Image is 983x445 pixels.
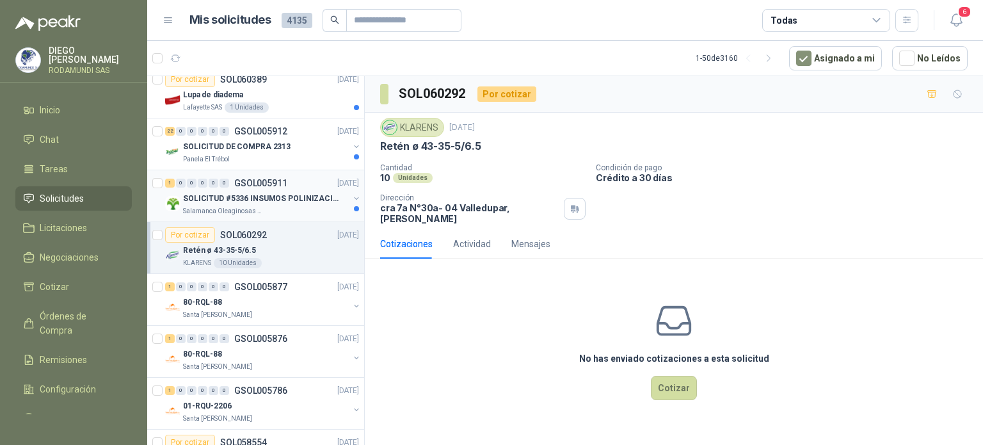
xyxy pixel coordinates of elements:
div: 0 [220,127,229,136]
img: Company Logo [383,120,397,134]
span: 6 [957,6,971,18]
span: Licitaciones [40,221,87,235]
div: 0 [187,127,196,136]
p: SOLICITUD #5336 INSUMOS POLINIZACIÓN [183,193,342,205]
img: Company Logo [165,248,180,263]
p: SOLICITUD DE COMPRA 2313 [183,141,291,153]
div: 0 [176,334,186,343]
p: Retén ø 43-35-5/6.5 [183,245,256,257]
a: Licitaciones [15,216,132,240]
p: Lafayette SAS [183,102,222,113]
p: Panela El Trébol [183,154,230,165]
p: 80-RQL-88 [183,348,222,360]
a: Remisiones [15,348,132,372]
p: Cantidad [380,163,586,172]
div: 0 [187,334,196,343]
p: Santa [PERSON_NAME] [183,414,252,424]
p: Dirección [380,193,559,202]
span: Órdenes de Compra [40,309,120,337]
div: Mensajes [511,237,550,251]
span: Inicio [40,103,60,117]
img: Company Logo [165,403,180,419]
div: 0 [209,127,218,136]
p: Crédito a 30 días [596,172,978,183]
div: 10 Unidades [214,258,262,268]
span: Configuración [40,382,96,396]
div: 0 [187,179,196,188]
a: Cotizar [15,275,132,299]
div: 0 [220,334,229,343]
p: GSOL005876 [234,334,287,343]
span: search [330,15,339,24]
a: Negociaciones [15,245,132,270]
div: 1 - 50 de 3160 [696,48,779,69]
span: Negociaciones [40,250,99,264]
button: 6 [945,9,968,32]
div: 0 [209,334,218,343]
button: Cotizar [651,376,697,400]
span: Solicitudes [40,191,84,206]
div: Por cotizar [165,72,215,87]
span: Manuales y ayuda [40,412,113,426]
div: 0 [176,179,186,188]
div: KLARENS [380,118,444,137]
div: 0 [220,179,229,188]
a: Inicio [15,98,132,122]
h3: No has enviado cotizaciones a esta solicitud [579,352,769,366]
p: [DATE] [337,333,359,345]
div: 0 [176,127,186,136]
div: Por cotizar [165,227,215,243]
a: Solicitudes [15,186,132,211]
a: Configuración [15,377,132,401]
div: 0 [176,386,186,395]
p: Lupa de diadema [183,89,243,101]
p: GSOL005786 [234,386,287,395]
div: 0 [209,386,218,395]
img: Company Logo [165,196,180,211]
span: Chat [40,133,59,147]
a: Manuales y ayuda [15,407,132,431]
a: Por cotizarSOL060292[DATE] Company LogoRetén ø 43-35-5/6.5KLARENS10 Unidades [147,222,364,274]
p: SOL060292 [220,231,267,239]
p: [DATE] [337,229,359,241]
button: No Leídos [892,46,968,70]
button: Asignado a mi [789,46,882,70]
span: Cotizar [40,280,69,294]
div: 1 [165,334,175,343]
p: Condición de pago [596,163,978,172]
p: cra 7a N°30a- 04 Valledupar , [PERSON_NAME] [380,202,559,224]
a: Por cotizarSOL060389[DATE] Company LogoLupa de diademaLafayette SAS1 Unidades [147,67,364,118]
p: KLARENS [183,258,211,268]
div: 0 [220,386,229,395]
p: GSOL005911 [234,179,287,188]
div: 0 [198,179,207,188]
h3: SOL060292 [399,84,467,104]
p: [DATE] [449,122,475,134]
div: Actividad [453,237,491,251]
p: [DATE] [337,74,359,86]
a: 1 0 0 0 0 0 GSOL005876[DATE] Company Logo80-RQL-88Santa [PERSON_NAME] [165,331,362,372]
a: 1 0 0 0 0 0 GSOL005911[DATE] Company LogoSOLICITUD #5336 INSUMOS POLINIZACIÓNSalamanca Oleaginosa... [165,175,362,216]
p: [DATE] [337,281,359,293]
div: 0 [198,282,207,291]
div: 0 [187,282,196,291]
p: 01-RQU-2206 [183,400,232,412]
div: 22 [165,127,175,136]
div: 1 Unidades [225,102,269,113]
a: Tareas [15,157,132,181]
div: 0 [176,282,186,291]
div: 0 [198,127,207,136]
p: Salamanca Oleaginosas SAS [183,206,264,216]
a: 22 0 0 0 0 0 GSOL005912[DATE] Company LogoSOLICITUD DE COMPRA 2313Panela El Trébol [165,124,362,165]
p: GSOL005912 [234,127,287,136]
div: Unidades [393,173,433,183]
img: Company Logo [165,92,180,108]
span: 4135 [282,13,312,28]
a: Órdenes de Compra [15,304,132,343]
div: 0 [187,386,196,395]
p: Santa [PERSON_NAME] [183,362,252,372]
span: Tareas [40,162,68,176]
img: Company Logo [165,300,180,315]
p: [DATE] [337,177,359,190]
a: Chat [15,127,132,152]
